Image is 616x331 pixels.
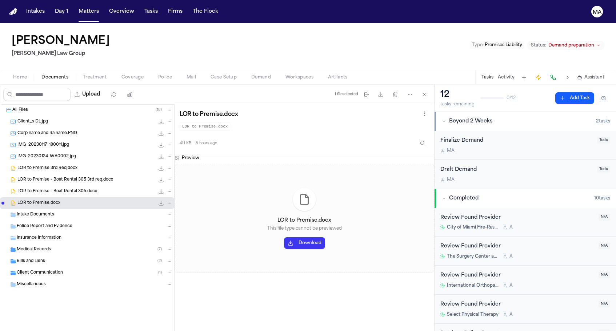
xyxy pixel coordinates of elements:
[52,5,71,18] a: Day 1
[157,141,165,149] button: Download IMG_20230117_180011.jpg
[13,74,27,80] span: Home
[509,312,513,318] span: A
[12,107,28,113] span: All Files
[180,122,230,131] code: LOR to Premise.docx
[509,254,513,259] span: A
[599,214,610,221] span: N/A
[447,177,455,183] span: M A
[509,283,513,288] span: A
[435,295,616,324] div: Open task: Review Found Provider
[187,74,196,80] span: Mail
[599,242,610,249] span: N/A
[17,270,63,276] span: Client Communication
[584,74,604,80] span: Assistant
[9,8,17,15] img: Finch Logo
[277,217,331,224] h4: LOR to Premise.docx
[211,74,237,80] span: Case Setup
[416,137,429,150] button: Inspect
[472,43,484,47] span: Type :
[440,214,594,222] div: Review Found Provider
[157,130,165,137] button: Download Corp name and Ra name.PNG
[481,74,493,80] button: Tasks
[519,72,529,82] button: Add Task
[548,43,594,48] span: Demand preparation
[548,72,558,82] button: Make a Call
[141,5,161,18] button: Tasks
[447,254,499,259] span: The Surgery Center at [GEOGRAPHIC_DATA]
[157,188,165,195] button: Download LOR to Premise - Boat Rental 305.docx
[435,112,616,131] button: Beyond 2 Weeks2tasks
[447,283,499,288] span: International Orthopaedic Specialists
[597,137,610,144] span: Todo
[71,88,104,101] button: Upload
[17,119,48,125] span: Client_s DL.jpg
[17,212,54,218] span: Intake Documents
[17,282,46,288] span: Miscellaneous
[599,300,610,307] span: N/A
[440,101,475,107] div: tasks remaining
[17,200,60,206] span: LOR to Premise.docx
[17,189,97,195] span: LOR to Premise - Boat Rental 305.docx
[17,258,45,265] span: Bills and Liens
[17,223,72,230] span: Police Report and Evidence
[12,35,110,48] h1: [PERSON_NAME]
[449,118,492,125] span: Beyond 2 Weeks
[527,41,604,50] button: Change status from Demand preparation
[440,137,593,145] div: Finalize Demand
[435,131,616,160] div: Open task: Finalize Demand
[284,237,325,249] button: Download
[599,271,610,278] span: N/A
[157,259,162,263] span: ( 2 )
[577,74,604,80] button: Assistant
[157,118,165,125] button: Download Client_s DL.jpg
[17,130,77,137] span: Corp name and Ra name.PNG
[165,5,185,18] a: Firms
[180,141,191,146] span: 41.1 KB
[190,5,221,18] button: The Flock
[593,10,602,15] text: MA
[23,5,48,18] button: Intakes
[335,92,358,97] div: 1 file selected
[157,176,165,183] button: Download LOR to Premise - Boat Rental 305 3rd req.docx
[435,189,616,208] button: Completed10tasks
[507,95,516,101] span: 0 / 12
[157,165,165,172] button: Download LOR to Premise 3rd Req.docx
[158,74,172,80] span: Police
[285,74,313,80] span: Workspaces
[121,74,144,80] span: Coverage
[435,266,616,295] div: Open task: Review Found Provider
[17,177,113,183] span: LOR to Premise - Boat Rental 305 3rd req.docx
[17,154,76,160] span: IMG-20230124-WA0002.jpg
[597,92,610,104] button: Hide completed tasks (⌘⇧H)
[435,237,616,266] div: Open task: Review Found Provider
[435,160,616,189] div: Open task: Draft Demand
[555,92,594,104] button: Add Task
[533,72,544,82] button: Create Immediate Task
[9,8,17,15] a: Home
[435,208,616,237] div: Open task: Review Found Provider
[12,35,110,48] button: Edit matter name
[596,118,610,124] span: 2 task s
[470,41,524,49] button: Edit Type: Premises Liability
[106,5,137,18] button: Overview
[447,312,499,318] span: Select Physical Therapy
[597,166,610,173] span: Todo
[509,225,513,230] span: A
[267,226,342,231] p: This file type cannot be previewed
[12,49,113,58] h2: [PERSON_NAME] Law Group
[447,225,499,230] span: City of Miami Fire-Rescue (EMS)
[194,141,217,146] span: 18 hours ago
[17,235,61,241] span: Insurance Information
[449,195,479,202] span: Completed
[594,195,610,201] span: 10 task s
[180,111,238,118] h3: LOR to Premise.docx
[157,153,165,160] button: Download IMG-20230124-WA0002.jpg
[76,5,102,18] button: Matters
[440,271,594,280] div: Review Found Provider
[440,300,594,309] div: Review Found Provider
